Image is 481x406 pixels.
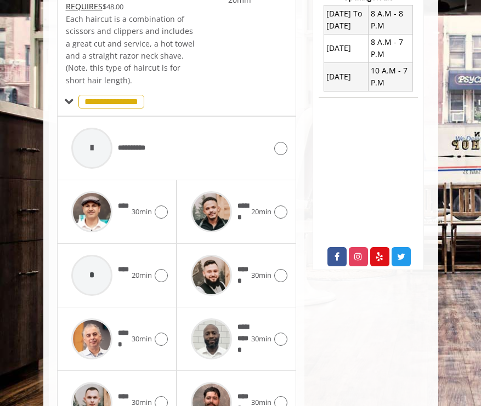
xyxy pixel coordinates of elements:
span: 20min [251,206,271,218]
span: 30min [132,206,152,218]
span: 30min [132,333,152,345]
td: 10 A.M - 7 P.M [369,62,413,91]
span: 20min [132,270,152,281]
td: 8 A.M - 7 P.M [369,34,413,62]
span: Each haircut is a combination of scissors and clippers and includes a great cut and service, a ho... [66,14,195,85]
span: 30min [251,270,271,281]
span: 30min [251,333,271,345]
td: [DATE] [324,34,369,62]
td: [DATE] [324,62,369,91]
div: $48.00 [66,1,197,13]
td: [DATE] To [DATE] [324,5,369,34]
span: This service needs some Advance to be paid before we block your appointment [66,1,103,12]
td: 8 A.M - 8 P.M [369,5,413,34]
